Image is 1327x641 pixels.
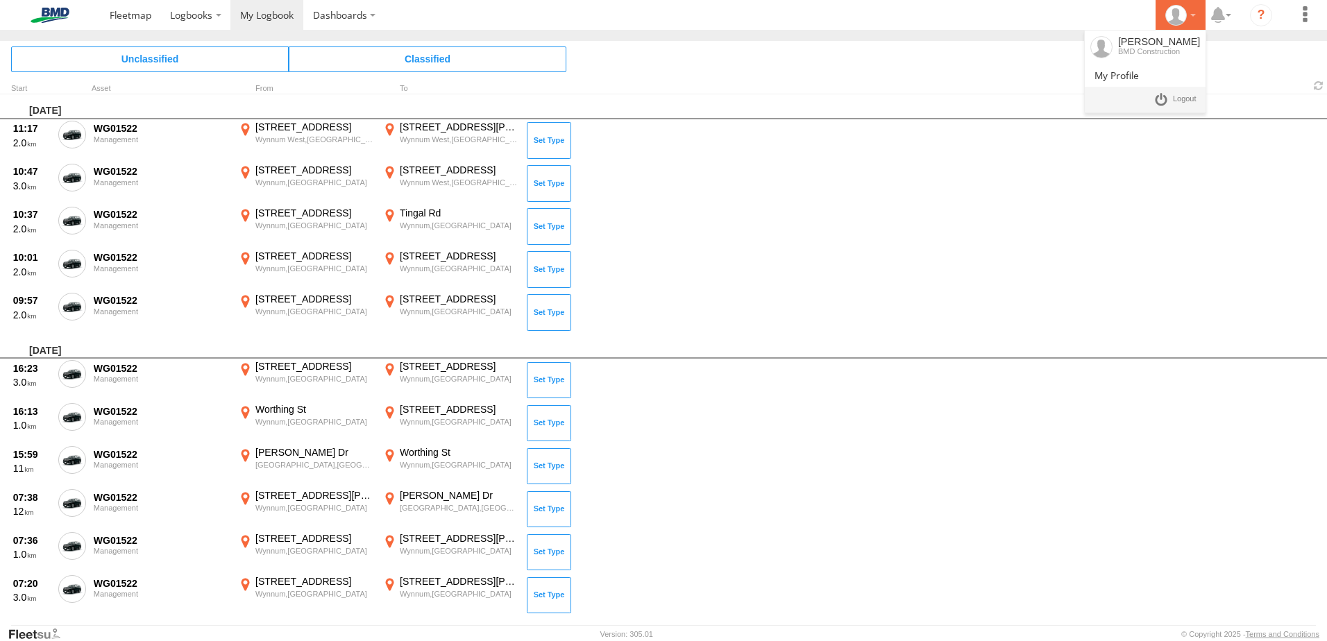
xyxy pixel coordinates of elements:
[400,489,517,502] div: [PERSON_NAME] Dr
[13,534,51,547] div: 07:36
[13,419,51,431] div: 1.0
[13,405,51,418] div: 16:13
[13,251,51,264] div: 10:01
[255,546,373,556] div: Wynnum,[GEOGRAPHIC_DATA]
[94,221,228,230] div: Management
[13,462,51,475] div: 11
[527,122,571,158] button: Click to Set
[527,491,571,527] button: Click to Set
[236,164,375,204] label: Click to View Event Location
[13,577,51,590] div: 07:20
[255,360,373,373] div: [STREET_ADDRESS]
[255,264,373,273] div: Wynnum,[GEOGRAPHIC_DATA]
[400,135,517,144] div: Wynnum West,[GEOGRAPHIC_DATA]
[380,403,519,443] label: Click to View Event Location
[1118,47,1200,55] div: BMD Construction
[236,532,375,572] label: Click to View Event Location
[13,223,51,235] div: 2.0
[400,417,517,427] div: Wynnum,[GEOGRAPHIC_DATA]
[94,375,228,383] div: Management
[13,165,51,178] div: 10:47
[236,250,375,290] label: Click to View Event Location
[236,85,375,92] div: From
[236,207,375,247] label: Click to View Event Location
[400,532,517,545] div: [STREET_ADDRESS][PERSON_NAME]
[527,362,571,398] button: Click to Set
[400,164,517,176] div: [STREET_ADDRESS]
[380,85,519,92] div: To
[255,532,373,545] div: [STREET_ADDRESS]
[400,575,517,588] div: [STREET_ADDRESS][PERSON_NAME]
[94,547,228,555] div: Management
[527,165,571,201] button: Click to Set
[400,307,517,316] div: Wynnum,[GEOGRAPHIC_DATA]
[236,121,375,161] label: Click to View Event Location
[11,85,53,92] div: Click to Sort
[255,403,373,416] div: Worthing St
[255,307,373,316] div: Wynnum,[GEOGRAPHIC_DATA]
[400,589,517,599] div: Wynnum,[GEOGRAPHIC_DATA]
[13,122,51,135] div: 11:17
[13,448,51,461] div: 15:59
[255,446,373,459] div: [PERSON_NAME] Dr
[255,293,373,305] div: [STREET_ADDRESS]
[94,362,228,375] div: WG01522
[94,448,228,461] div: WG01522
[94,491,228,504] div: WG01522
[400,446,517,459] div: Worthing St
[380,164,519,204] label: Click to View Event Location
[255,503,373,513] div: Wynnum,[GEOGRAPHIC_DATA]
[94,178,228,187] div: Management
[255,250,373,262] div: [STREET_ADDRESS]
[13,362,51,375] div: 16:23
[400,403,517,416] div: [STREET_ADDRESS]
[94,405,228,418] div: WG01522
[94,264,228,273] div: Management
[8,627,71,641] a: Visit our Website
[94,294,228,307] div: WG01522
[255,589,373,599] div: Wynnum,[GEOGRAPHIC_DATA]
[92,85,230,92] div: Asset
[236,403,375,443] label: Click to View Event Location
[255,135,373,144] div: Wynnum West,[GEOGRAPHIC_DATA]
[236,575,375,615] label: Click to View Event Location
[1160,5,1201,26] div: Asten Pickard
[380,446,519,486] label: Click to View Event Location
[13,376,51,388] div: 3.0
[527,405,571,441] button: Click to Set
[380,532,519,572] label: Click to View Event Location
[236,446,375,486] label: Click to View Event Location
[1118,36,1200,47] div: [PERSON_NAME]
[380,360,519,400] label: Click to View Event Location
[94,534,228,547] div: WG01522
[94,504,228,512] div: Management
[11,46,289,71] span: Click to view Unclassified Trips
[527,208,571,244] button: Click to Set
[400,178,517,187] div: Wynnum West,[GEOGRAPHIC_DATA]
[289,46,566,71] span: Click to view Classified Trips
[255,178,373,187] div: Wynnum,[GEOGRAPHIC_DATA]
[94,307,228,316] div: Management
[94,165,228,178] div: WG01522
[255,121,373,133] div: [STREET_ADDRESS]
[236,360,375,400] label: Click to View Event Location
[400,207,517,219] div: Tingal Rd
[400,546,517,556] div: Wynnum,[GEOGRAPHIC_DATA]
[13,505,51,518] div: 12
[380,575,519,615] label: Click to View Event Location
[380,489,519,529] label: Click to View Event Location
[400,293,517,305] div: [STREET_ADDRESS]
[94,135,228,144] div: Management
[14,8,86,23] img: bmd-logo.svg
[400,374,517,384] div: Wynnum,[GEOGRAPHIC_DATA]
[1310,79,1327,92] span: Refresh
[400,221,517,230] div: Wynnum,[GEOGRAPHIC_DATA]
[400,121,517,133] div: [STREET_ADDRESS][PERSON_NAME]
[94,461,228,469] div: Management
[13,591,51,604] div: 3.0
[527,577,571,613] button: Click to Set
[527,534,571,570] button: Click to Set
[255,460,373,470] div: [GEOGRAPHIC_DATA],[GEOGRAPHIC_DATA]
[13,208,51,221] div: 10:37
[527,448,571,484] button: Click to Set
